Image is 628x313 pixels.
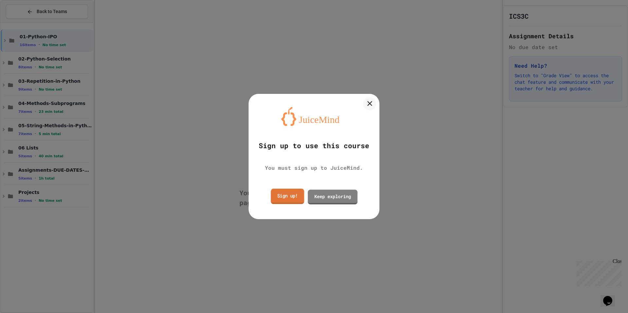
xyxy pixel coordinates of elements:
a: Sign up! [271,189,304,204]
a: Keep exploring [308,190,358,204]
div: Sign up to use this course [259,141,369,151]
div: You must sign up to JuiceMind. [265,164,363,172]
div: Chat with us now!Close [3,3,45,42]
img: logo-orange.svg [281,107,347,126]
